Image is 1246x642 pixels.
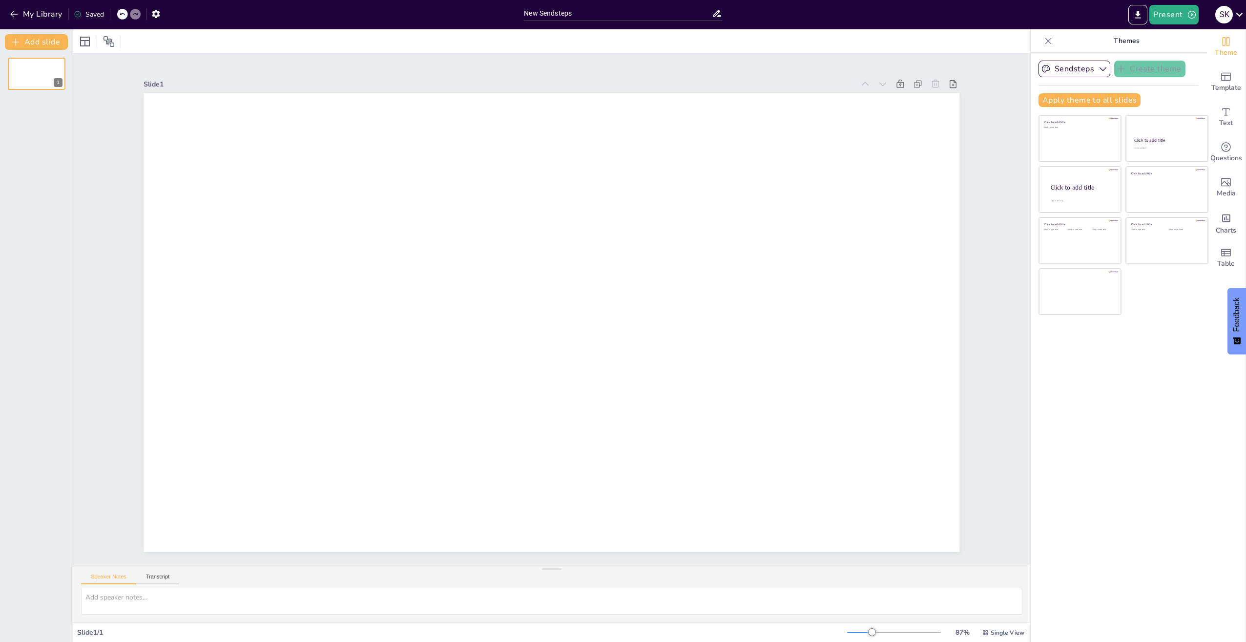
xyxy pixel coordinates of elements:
[136,574,180,584] button: Transcript
[1149,5,1198,24] button: Present
[1044,222,1114,226] div: Click to add title
[1131,229,1162,231] div: Click to add text
[1215,6,1233,23] div: S K
[1056,29,1197,53] p: Themes
[1044,127,1114,129] div: Click to add text
[1044,120,1114,124] div: Click to add title
[1217,188,1236,199] span: Media
[1206,240,1246,276] div: Add a table
[951,628,974,637] div: 87 %
[1227,288,1246,354] button: Feedback - Show survey
[1134,147,1199,150] div: Click to add text
[1219,118,1233,128] span: Text
[144,80,854,89] div: Slide 1
[1206,170,1246,205] div: Add images, graphics, shapes or video
[1206,100,1246,135] div: Add text boxes
[1038,61,1110,77] button: Sendsteps
[524,6,711,21] input: Insert title
[1206,205,1246,240] div: Add charts and graphs
[103,36,115,47] span: Position
[1051,184,1113,192] div: Click to add title
[1068,229,1090,231] div: Click to add text
[77,34,93,49] div: Layout
[1216,225,1236,236] span: Charts
[1134,137,1199,143] div: Click to add title
[991,629,1024,637] span: Single View
[1215,5,1233,24] button: S K
[1128,5,1147,24] button: Export to PowerPoint
[1114,61,1185,77] button: Create theme
[1210,153,1242,164] span: Questions
[1051,200,1112,202] div: Click to add body
[1092,229,1114,231] div: Click to add text
[1206,29,1246,64] div: Change the overall theme
[1206,135,1246,170] div: Get real-time input from your audience
[7,6,66,22] button: My Library
[74,10,104,19] div: Saved
[77,628,847,637] div: Slide 1 / 1
[54,78,62,87] div: 1
[1211,83,1241,93] span: Template
[1131,222,1201,226] div: Click to add title
[1131,171,1201,175] div: Click to add title
[1038,93,1141,107] button: Apply theme to all slides
[1217,258,1235,269] span: Table
[81,574,136,584] button: Speaker Notes
[8,58,65,90] div: 1
[1215,47,1237,58] span: Theme
[1206,64,1246,100] div: Add ready made slides
[1169,229,1200,231] div: Click to add text
[1044,229,1066,231] div: Click to add text
[5,34,68,50] button: Add slide
[1232,298,1241,332] span: Feedback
